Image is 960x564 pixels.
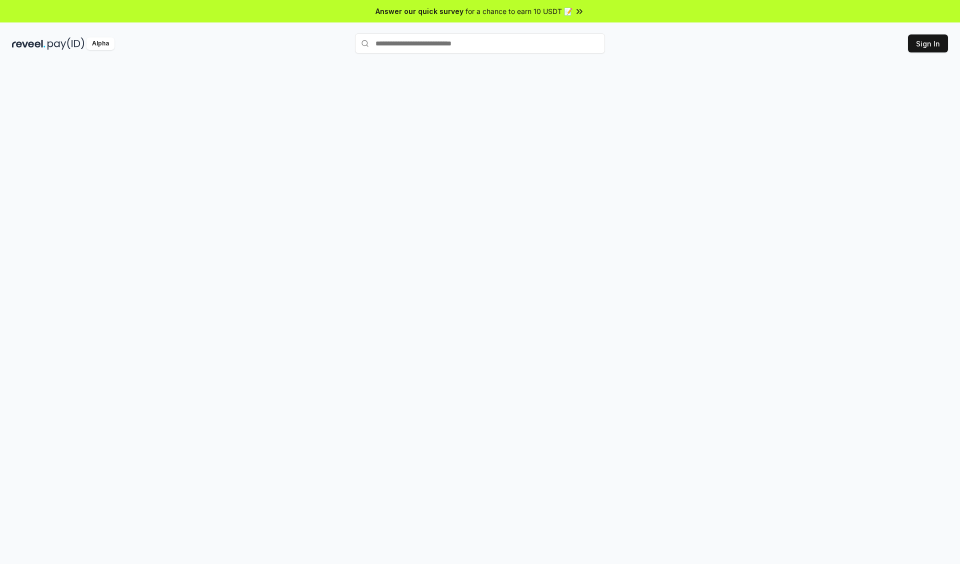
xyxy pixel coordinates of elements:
button: Sign In [908,34,948,52]
img: pay_id [47,37,84,50]
span: Answer our quick survey [375,6,463,16]
span: for a chance to earn 10 USDT 📝 [465,6,572,16]
div: Alpha [86,37,114,50]
img: reveel_dark [12,37,45,50]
